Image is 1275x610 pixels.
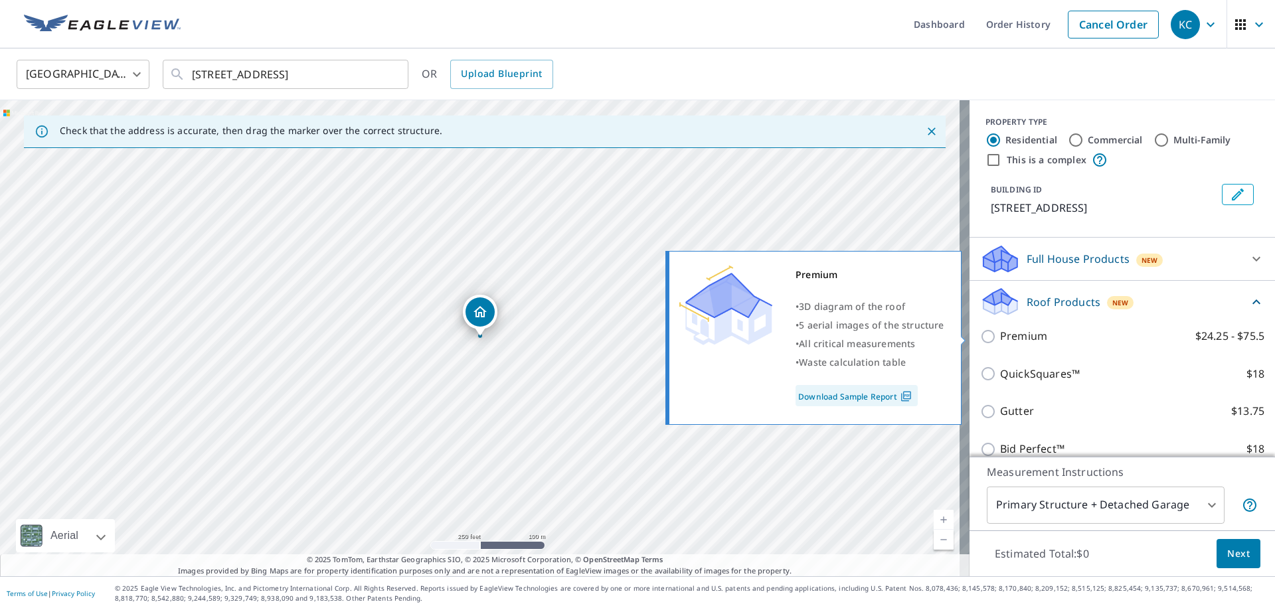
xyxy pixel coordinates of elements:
div: PROPERTY TYPE [985,116,1259,128]
img: Premium [679,266,772,345]
label: This is a complex [1007,153,1086,167]
span: Your report will include the primary structure and a detached garage if one exists. [1242,497,1258,513]
p: $18 [1246,441,1264,457]
p: [STREET_ADDRESS] [991,200,1217,216]
button: Close [923,123,940,140]
div: Aerial [16,519,115,552]
span: New [1112,297,1129,308]
a: Terms of Use [7,589,48,598]
div: [GEOGRAPHIC_DATA] [17,56,149,93]
input: Search by address or latitude-longitude [192,56,381,93]
span: Waste calculation table [799,356,906,368]
p: © 2025 Eagle View Technologies, Inc. and Pictometry International Corp. All Rights Reserved. Repo... [115,583,1268,603]
p: $24.25 - $75.5 [1195,328,1264,344]
button: Edit building 1 [1222,184,1254,205]
span: © 2025 TomTom, Earthstar Geographics SIO, © 2025 Microsoft Corporation, © [307,554,663,566]
a: Privacy Policy [52,589,95,598]
div: Full House ProductsNew [980,243,1264,275]
p: Measurement Instructions [987,464,1258,480]
div: Dropped pin, building 1, Residential property, 7823 Bosphorus St Houston, TX 77044 [463,295,497,336]
label: Commercial [1088,133,1143,147]
span: Upload Blueprint [461,66,542,82]
div: • [796,316,944,335]
p: | [7,589,95,597]
p: Bid Perfect™ [1000,441,1064,457]
img: Pdf Icon [897,390,915,402]
p: Estimated Total: $0 [984,539,1100,568]
a: Upload Blueprint [450,60,552,89]
span: 3D diagram of the roof [799,300,905,313]
p: Roof Products [1027,294,1100,310]
div: Primary Structure + Detached Garage [987,487,1225,524]
div: Roof ProductsNew [980,286,1264,317]
span: New [1142,255,1158,266]
a: Cancel Order [1068,11,1159,38]
p: Full House Products [1027,251,1130,267]
p: Check that the address is accurate, then drag the marker over the correct structure. [60,125,442,137]
span: Next [1227,546,1250,562]
div: Premium [796,266,944,284]
div: • [796,335,944,353]
img: EV Logo [24,15,181,35]
label: Multi-Family [1173,133,1231,147]
p: BUILDING ID [991,184,1042,195]
div: • [796,297,944,316]
label: Residential [1005,133,1057,147]
a: OpenStreetMap [583,554,639,564]
a: Current Level 17, Zoom Out [934,530,954,550]
div: KC [1171,10,1200,39]
span: All critical measurements [799,337,915,350]
p: Gutter [1000,403,1034,419]
p: Premium [1000,328,1047,344]
a: Download Sample Report [796,385,918,406]
p: $18 [1246,366,1264,382]
button: Next [1217,539,1260,569]
p: $13.75 [1231,403,1264,419]
p: QuickSquares™ [1000,366,1080,382]
div: OR [422,60,553,89]
div: Aerial [46,519,82,552]
span: 5 aerial images of the structure [799,319,944,331]
div: • [796,353,944,372]
a: Terms [641,554,663,564]
a: Current Level 17, Zoom In [934,510,954,530]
